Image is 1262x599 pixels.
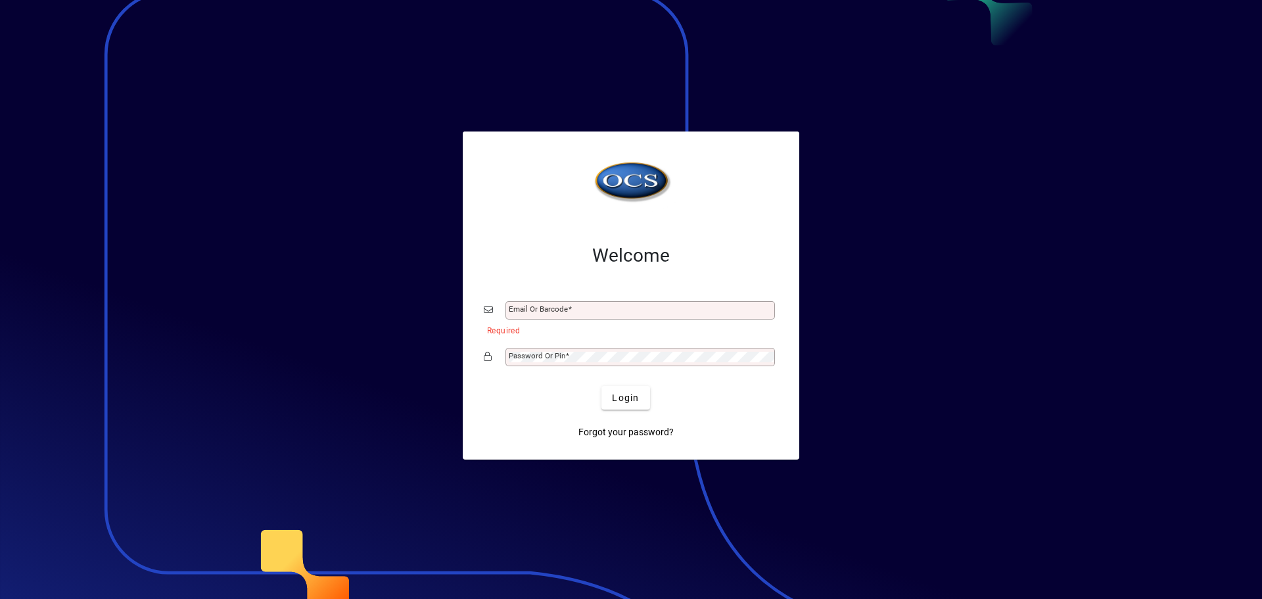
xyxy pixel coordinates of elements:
h2: Welcome [484,245,778,267]
mat-error: Required [487,323,768,337]
span: Forgot your password? [578,425,674,439]
a: Forgot your password? [573,420,679,444]
mat-label: Email or Barcode [509,304,568,314]
mat-label: Password or Pin [509,351,565,360]
span: Login [612,391,639,405]
button: Login [601,386,649,410]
